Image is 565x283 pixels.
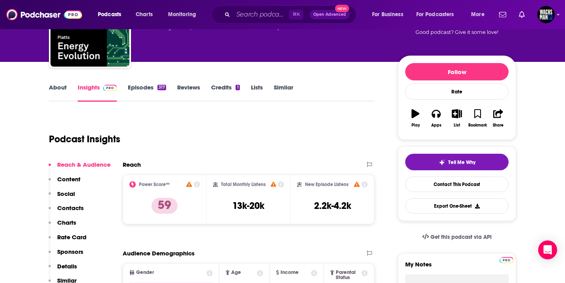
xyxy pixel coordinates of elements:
h1: Podcast Insights [49,133,120,145]
button: Rate Card [49,233,86,248]
button: Reach & Audience [49,161,110,175]
h3: 13k-20k [232,200,264,212]
div: Apps [431,123,442,128]
a: Show notifications dropdown [496,8,509,21]
button: open menu [163,8,206,21]
button: Bookmark [467,104,488,132]
a: Charts [131,8,157,21]
button: Follow [405,63,509,80]
p: 59 [152,198,178,214]
button: Contacts [49,204,84,219]
h2: Audience Demographics [123,249,195,257]
p: Social [57,190,75,197]
button: open menu [92,8,131,21]
button: Details [49,263,77,277]
a: Show notifications dropdown [516,8,528,21]
span: Monitoring [168,9,196,20]
span: Podcasts [98,9,121,20]
span: Tell Me Why [448,159,475,166]
button: Content [49,175,80,190]
img: Podchaser - Follow, Share and Rate Podcasts [6,7,82,22]
p: Charts [57,219,76,226]
button: List [447,104,467,132]
button: Sponsors [49,248,83,263]
button: Social [49,190,75,205]
input: Search podcasts, credits, & more... [233,8,289,21]
a: Get this podcast via API [416,227,498,247]
h2: Power Score™ [139,182,170,187]
button: tell me why sparkleTell Me Why [405,154,509,170]
img: Podchaser Pro [500,257,513,263]
span: ⌘ K [289,9,303,20]
span: For Business [372,9,403,20]
button: Export One-Sheet [405,198,509,214]
h2: Reach [123,161,141,168]
div: Bookmark [468,123,487,128]
div: Open Intercom Messenger [538,240,557,259]
span: Charts [136,9,153,20]
button: open menu [367,8,413,21]
p: Sponsors [57,248,83,255]
button: Open AdvancedNew [310,10,350,19]
span: Parental Status [336,270,360,280]
span: New [335,5,349,12]
button: Share [488,104,509,132]
div: List [454,123,460,128]
h3: 2.2k-4.2k [314,200,351,212]
a: Lists [251,84,263,102]
button: open menu [466,8,494,21]
span: Logged in as WachsmanNY [537,6,555,23]
a: Reviews [177,84,200,102]
div: Rate [405,84,509,100]
button: open menu [411,8,466,21]
button: Charts [49,219,76,233]
p: Content [57,175,80,183]
h2: New Episode Listens [305,182,348,187]
img: tell me why sparkle [439,159,445,166]
span: Good podcast? Give it some love! [415,29,498,35]
a: Pro website [500,256,513,263]
div: Search podcasts, credits, & more... [219,6,364,24]
span: Age [231,270,241,275]
a: Credits1 [211,84,239,102]
span: Open Advanced [313,13,346,17]
a: InsightsPodchaser Pro [78,84,117,102]
div: 317 [157,85,166,90]
p: Details [57,263,77,270]
div: Share [493,123,503,128]
a: Similar [274,84,293,102]
span: Get this podcast via API [430,234,492,240]
img: User Profile [537,6,555,23]
a: About [49,84,67,102]
span: Gender [136,270,154,275]
span: More [471,9,485,20]
a: Episodes317 [128,84,166,102]
button: Apps [426,104,446,132]
h2: Total Monthly Listens [221,182,266,187]
button: Play [405,104,426,132]
span: Income [281,270,299,275]
p: Reach & Audience [57,161,110,168]
div: Play [412,123,420,128]
div: 1 [236,85,239,90]
p: Rate Card [57,233,86,241]
label: My Notes [405,261,509,274]
button: Show profile menu [537,6,555,23]
a: Contact This Podcast [405,177,509,192]
img: Podchaser Pro [103,85,117,91]
p: Contacts [57,204,84,212]
span: For Podcasters [416,9,454,20]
